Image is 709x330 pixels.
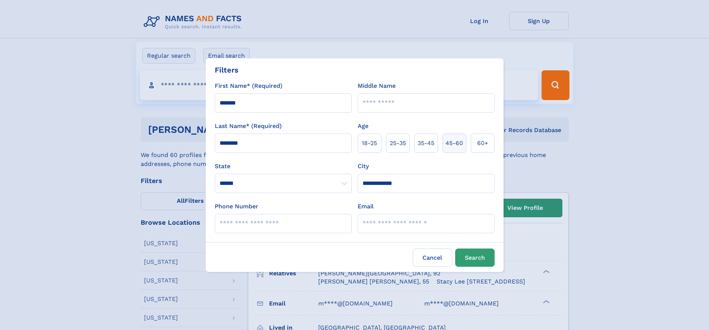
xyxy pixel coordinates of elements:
[215,64,239,76] div: Filters
[455,249,495,267] button: Search
[358,122,368,131] label: Age
[215,202,258,211] label: Phone Number
[215,162,352,171] label: State
[358,162,369,171] label: City
[418,139,434,148] span: 35‑45
[215,122,282,131] label: Last Name* (Required)
[445,139,463,148] span: 45‑60
[358,81,396,90] label: Middle Name
[362,139,377,148] span: 18‑25
[390,139,406,148] span: 25‑35
[215,81,282,90] label: First Name* (Required)
[358,202,374,211] label: Email
[413,249,452,267] label: Cancel
[477,139,488,148] span: 60+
